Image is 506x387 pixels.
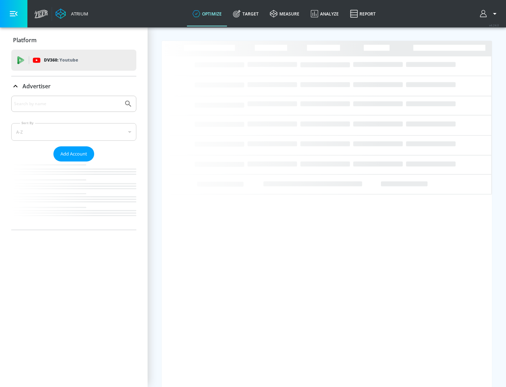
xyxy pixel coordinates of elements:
[68,11,88,17] div: Atrium
[60,150,87,158] span: Add Account
[44,56,78,64] p: DV360:
[22,82,51,90] p: Advertiser
[20,121,35,125] label: Sort By
[11,50,136,71] div: DV360: Youtube
[13,36,37,44] p: Platform
[489,23,499,27] span: v 4.24.0
[14,99,121,108] input: Search by name
[11,161,136,230] nav: list of Advertiser
[59,56,78,64] p: Youtube
[11,96,136,230] div: Advertiser
[264,1,305,26] a: measure
[187,1,227,26] a: optimize
[56,8,88,19] a: Atrium
[11,30,136,50] div: Platform
[11,123,136,141] div: A-Z
[344,1,381,26] a: Report
[53,146,94,161] button: Add Account
[11,76,136,96] div: Advertiser
[305,1,344,26] a: Analyze
[227,1,264,26] a: Target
